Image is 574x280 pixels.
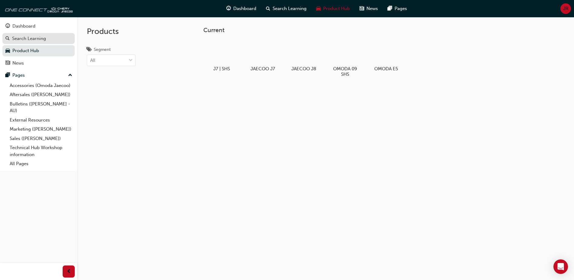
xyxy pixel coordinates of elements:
[5,48,10,54] span: car-icon
[94,47,111,53] div: Segment
[388,5,392,12] span: pages-icon
[329,66,361,77] h5: OMODA 09 SHS
[67,268,71,275] span: prev-icon
[7,159,75,168] a: All Pages
[244,38,281,74] a: JAECOO J7
[2,58,75,69] a: News
[2,45,75,56] a: Product Hub
[2,21,75,32] a: Dashboard
[90,57,95,64] div: All
[12,60,24,67] div: News
[7,125,75,134] a: Marketing ([PERSON_NAME])
[5,61,10,66] span: news-icon
[7,99,75,115] a: Bulletins ([PERSON_NAME] - AU)
[233,5,256,12] span: Dashboard
[206,66,238,72] h5: J7 | SHS
[247,66,279,72] h5: JAECOO J7
[2,19,75,70] button: DashboardSearch LearningProduct HubNews
[273,5,307,12] span: Search Learning
[5,36,10,42] span: search-icon
[395,5,407,12] span: Pages
[5,24,10,29] span: guage-icon
[355,2,383,15] a: news-iconNews
[221,2,261,15] a: guage-iconDashboard
[5,73,10,78] span: pages-icon
[12,35,46,42] div: Search Learning
[2,33,75,44] a: Search Learning
[7,134,75,143] a: Sales ([PERSON_NAME])
[563,5,569,12] span: JR
[359,5,364,12] span: news-icon
[7,90,75,99] a: Aftersales ([PERSON_NAME])
[68,72,72,79] span: up-icon
[316,5,321,12] span: car-icon
[7,81,75,90] a: Accessories (Omoda Jaecoo)
[366,5,378,12] span: News
[327,38,363,79] a: OMODA 09 SHS
[226,5,231,12] span: guage-icon
[2,70,75,81] button: Pages
[368,38,404,74] a: OMODA E5
[383,2,412,15] a: pages-iconPages
[203,38,240,74] a: J7 | SHS
[87,47,91,53] span: tags-icon
[553,259,568,274] div: Open Intercom Messenger
[311,2,355,15] a: car-iconProduct Hub
[266,5,270,12] span: search-icon
[286,38,322,74] a: JAECOO J8
[560,3,571,14] button: JR
[323,5,350,12] span: Product Hub
[261,2,311,15] a: search-iconSearch Learning
[12,23,35,30] div: Dashboard
[203,27,547,34] h3: Current
[370,66,402,72] h5: OMODA E5
[87,27,136,36] h2: Products
[7,115,75,125] a: External Resources
[3,2,73,15] img: oneconnect
[288,66,320,72] h5: JAECOO J8
[12,72,25,79] div: Pages
[129,57,133,65] span: down-icon
[7,143,75,159] a: Technical Hub Workshop information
